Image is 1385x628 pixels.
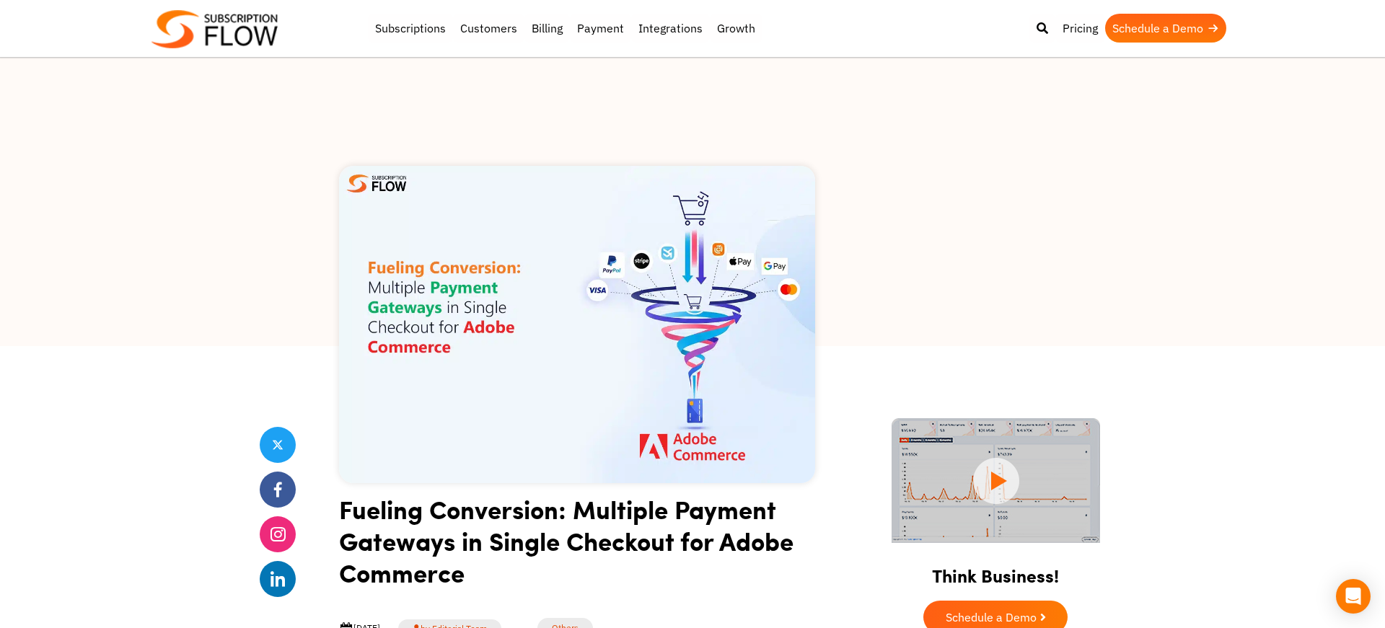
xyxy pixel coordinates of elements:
[339,166,815,483] img: Multiple Payment Gateways in Single Checkout for Adobe Commerce
[631,14,710,43] a: Integrations
[368,14,453,43] a: Subscriptions
[892,418,1100,543] img: intro video
[151,10,278,48] img: Subscriptionflow
[1055,14,1105,43] a: Pricing
[946,611,1037,623] span: Schedule a Demo
[339,493,815,599] h1: Fueling Conversion: Multiple Payment Gateways in Single Checkout for Adobe Commerce
[866,547,1125,593] h2: Think Business!
[453,14,524,43] a: Customers
[570,14,631,43] a: Payment
[1105,14,1226,43] a: Schedule a Demo
[524,14,570,43] a: Billing
[1336,579,1371,614] div: Open Intercom Messenger
[710,14,762,43] a: Growth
